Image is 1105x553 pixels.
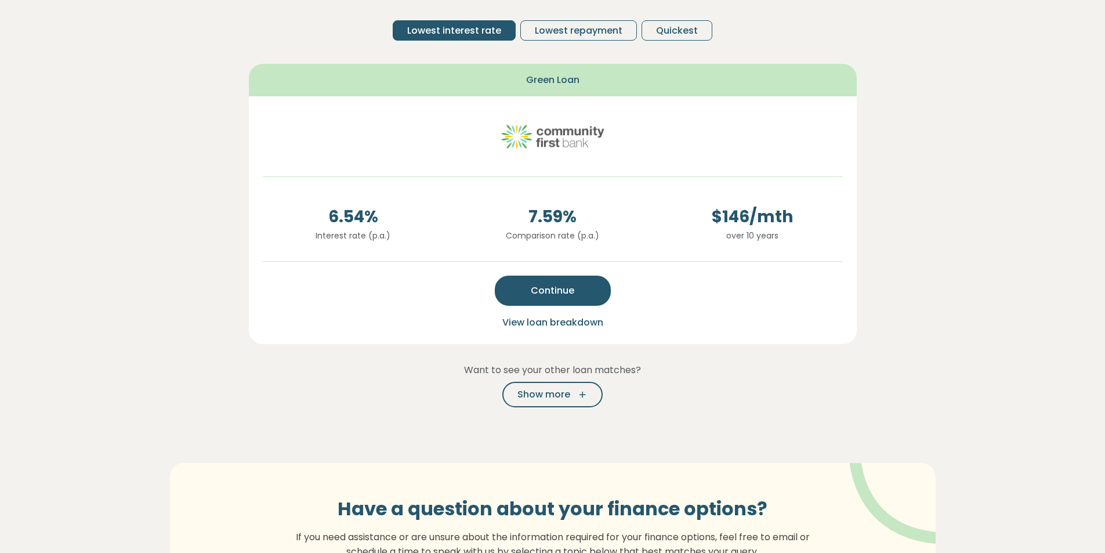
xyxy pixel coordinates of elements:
button: Lowest repayment [520,20,637,41]
span: Lowest interest rate [407,24,501,38]
span: 6.54 % [263,205,444,229]
img: community-first logo [501,110,605,162]
p: Comparison rate (p.a.) [462,229,643,242]
button: Lowest interest rate [393,20,516,41]
span: View loan breakdown [502,316,603,329]
button: View loan breakdown [499,315,607,330]
span: Quickest [656,24,698,38]
span: Green Loan [526,73,579,87]
span: Lowest repayment [535,24,622,38]
button: Continue [495,276,611,306]
h3: Have a question about your finance options? [289,498,817,520]
p: Want to see your other loan matches? [249,363,857,378]
p: over 10 years [662,229,843,242]
span: Show more [517,388,570,402]
button: Show more [502,382,603,407]
img: vector [819,431,970,544]
p: Interest rate (p.a.) [263,229,444,242]
span: Continue [531,284,574,298]
button: Quickest [642,20,712,41]
span: $ 146 /mth [662,205,843,229]
span: 7.59 % [462,205,643,229]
